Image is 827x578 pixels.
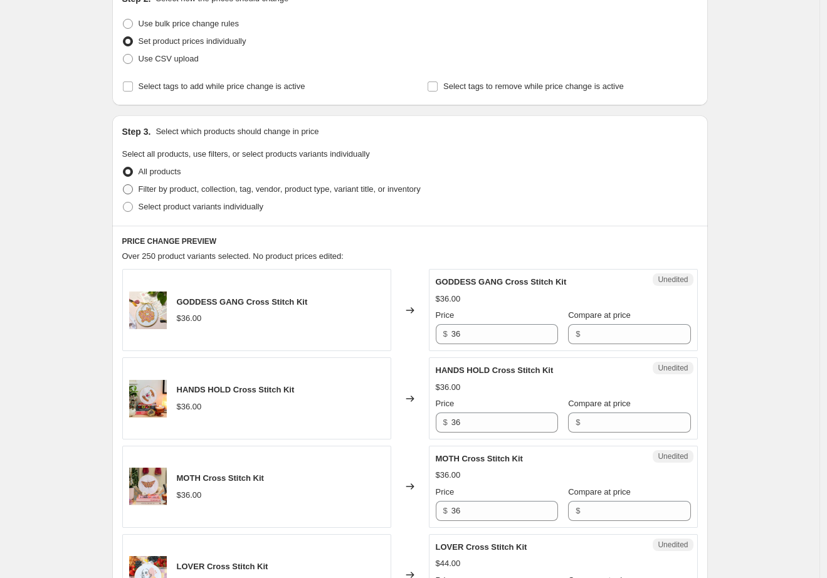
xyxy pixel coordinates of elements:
span: HANDS HOLD Cross Stitch Kit [436,365,554,375]
span: Unedited [658,540,688,550]
span: Compare at price [568,399,631,408]
span: Over 250 product variants selected. No product prices edited: [122,251,344,261]
span: Unedited [658,275,688,285]
span: $36.00 [177,490,202,500]
span: Use bulk price change rules [139,19,239,28]
span: MOTH Cross Stitch Kit [436,454,523,463]
span: $ [576,506,580,515]
span: HANDS HOLD Cross Stitch Kit [177,385,295,394]
span: $36.00 [177,313,202,323]
span: Compare at price [568,487,631,497]
span: LOVER Cross Stitch Kit [436,542,527,552]
span: Filter by product, collection, tag, vendor, product type, variant title, or inventory [139,184,421,194]
span: $ [443,418,448,427]
span: Use CSV upload [139,54,199,63]
img: craft-club-co-cross-stitch-kit-goddess-gang-cross-stitch-kit-31264430063805_80x.png [129,292,167,329]
img: craft-club-co-cross-stitch-kit-hands-hold-cross-stitch-kit-29803849646269_80x.jpg [129,380,167,418]
span: $ [576,418,580,427]
span: Select tags to add while price change is active [139,81,305,91]
span: Unedited [658,363,688,373]
span: Unedited [658,451,688,461]
span: MOTH Cross Stitch Kit [177,473,264,483]
h2: Step 3. [122,125,151,138]
img: cross-club-co-cross-stitch-kit-moth-cross-stitch-kit-23202272444605_80x.jpg [129,468,167,505]
span: GODDESS GANG Cross Stitch Kit [177,297,308,307]
span: $36.00 [436,470,461,480]
p: Select which products should change in price [155,125,319,138]
span: All products [139,167,181,176]
span: Select product variants individually [139,202,263,211]
span: $36.00 [177,402,202,411]
span: $ [576,329,580,339]
span: Select all products, use filters, or select products variants individually [122,149,370,159]
span: Price [436,399,455,408]
span: GODDESS GANG Cross Stitch Kit [436,277,567,286]
span: Select tags to remove while price change is active [443,81,624,91]
span: $ [443,329,448,339]
span: Compare at price [568,310,631,320]
span: Price [436,310,455,320]
span: Price [436,487,455,497]
span: $44.00 [436,559,461,568]
span: $ [443,506,448,515]
span: LOVER Cross Stitch Kit [177,562,268,571]
span: $36.00 [436,294,461,303]
span: $36.00 [436,382,461,392]
span: Set product prices individually [139,36,246,46]
h6: PRICE CHANGE PREVIEW [122,236,698,246]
